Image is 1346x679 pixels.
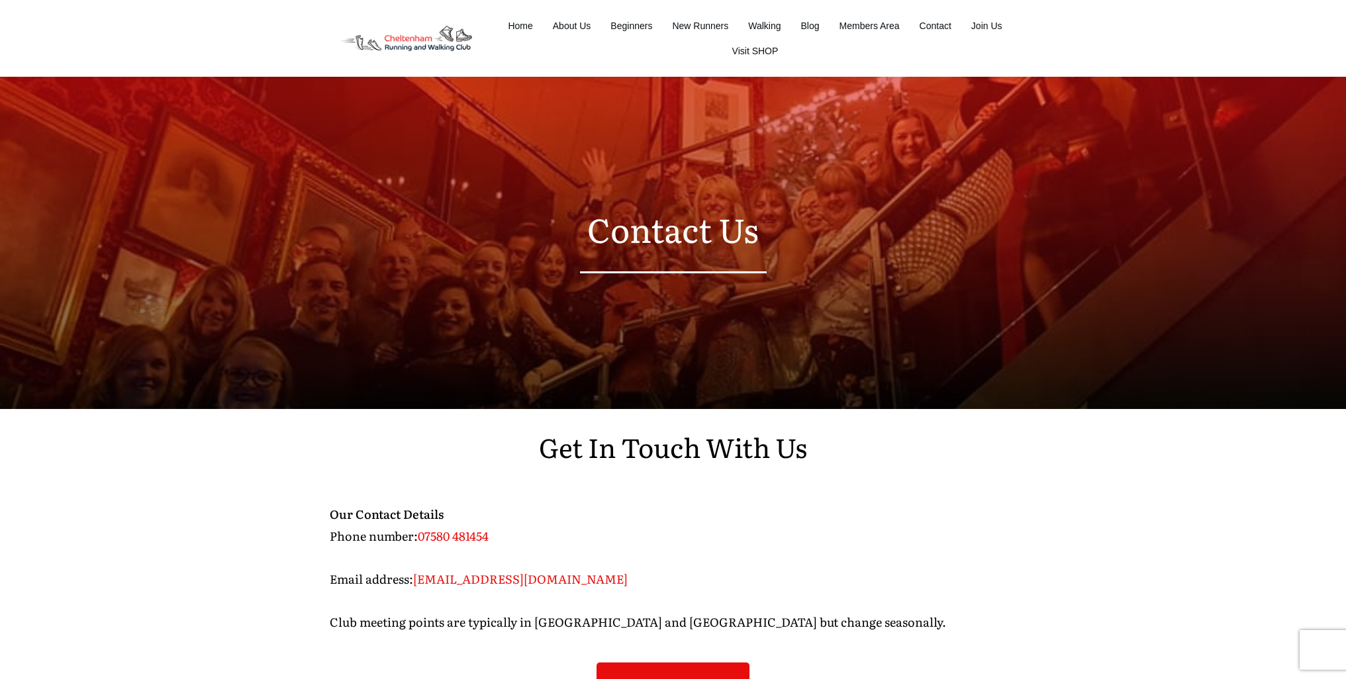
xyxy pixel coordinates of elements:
a: Walking [748,17,781,35]
span: Phone number: [330,527,418,545]
a: Join Us [971,17,1002,35]
p: Get In Touch With Us [330,424,1017,486]
a: Members Area [840,17,900,35]
span: [EMAIL_ADDRESS][DOMAIN_NAME] [413,570,628,588]
span: Club meeting points are typically in [GEOGRAPHIC_DATA] and [GEOGRAPHIC_DATA] but change seasonally. [330,613,946,631]
a: Blog [801,17,820,35]
span: 07580 481454 [418,527,489,545]
img: Decathlon [329,17,483,61]
span: Email address: [330,570,413,588]
strong: Our Contact Details [330,505,444,523]
a: About Us [553,17,591,35]
a: Home [508,17,532,35]
a: New Runners [672,17,728,35]
a: Visit SHOP [732,42,779,60]
a: Contact [920,17,951,35]
p: Contact Us [330,200,1017,258]
a: Beginners [610,17,652,35]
